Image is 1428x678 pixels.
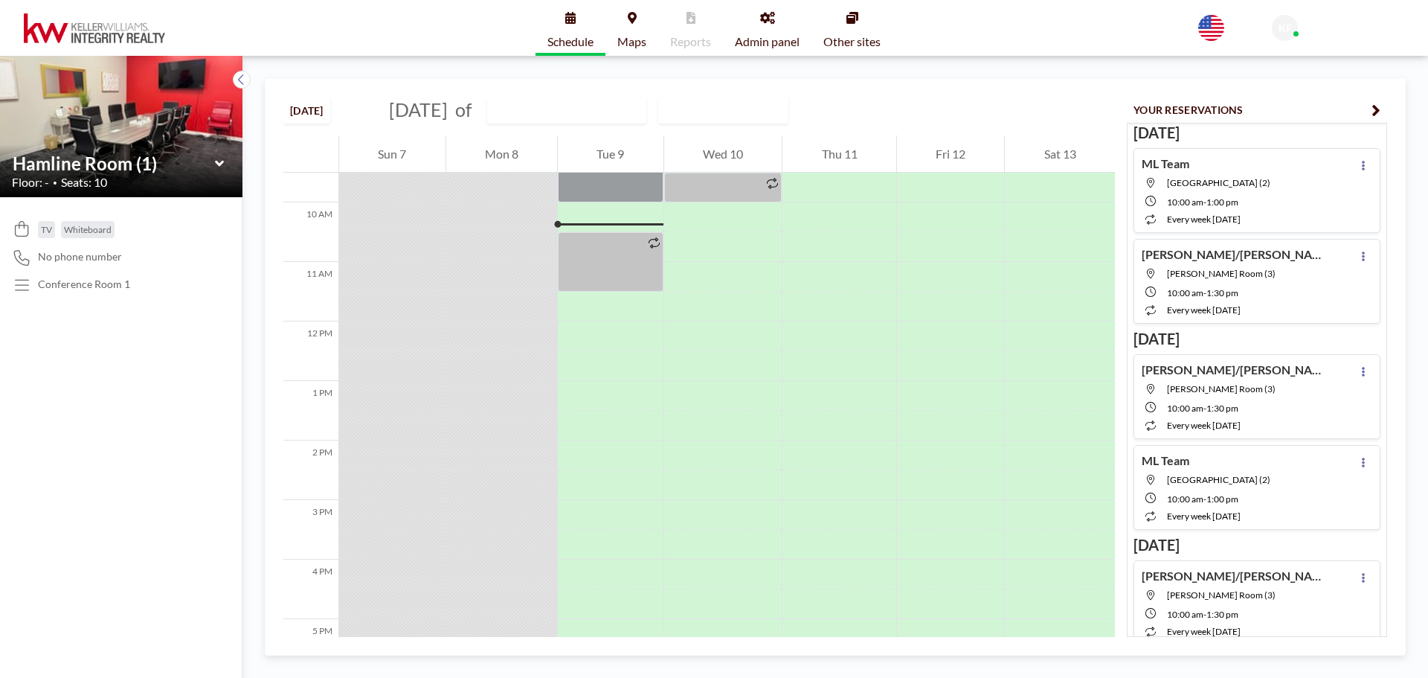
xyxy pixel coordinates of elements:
span: Seats: 10 [61,175,107,190]
h3: [DATE] [1133,330,1380,348]
h4: ML Team [1142,453,1189,468]
span: Schedule [547,36,594,48]
h4: [PERSON_NAME]/[PERSON_NAME] [1142,362,1328,377]
div: Tue 9 [558,135,663,173]
div: 4 PM [283,560,338,619]
div: 1 PM [283,381,338,441]
img: organization-logo [24,13,165,43]
span: Snelling Room (3) [1167,589,1276,601]
span: Lexington Room (2) [1167,474,1270,485]
span: 10:00 AM [1167,287,1203,298]
span: Admin panel [735,36,800,48]
span: every week [DATE] [1167,420,1241,431]
span: - [1203,609,1206,620]
input: Hamline Room (1) [13,153,215,174]
span: 10:00 AM [1167,609,1203,620]
div: 11 AM [283,262,338,322]
span: Reports [670,36,711,48]
span: KWIR Front Desk [1304,16,1386,29]
span: - [1203,287,1206,298]
span: every week [DATE] [1167,511,1241,522]
div: Thu 11 [782,135,896,173]
span: Snelling Room (3) [1167,383,1276,394]
span: Whiteboard [64,224,112,235]
div: Search for option [659,97,788,123]
div: Sat 13 [1005,135,1115,173]
span: every week [DATE] [1167,214,1241,225]
button: YOUR RESERVATIONS [1127,97,1387,123]
span: 10:00 AM [1167,196,1203,208]
h3: [DATE] [1133,124,1380,142]
span: Maps [617,36,646,48]
span: KF [1279,22,1292,35]
span: Lexington Room (2) [1167,177,1270,188]
div: 10 AM [283,202,338,262]
span: 1:30 PM [1206,609,1238,620]
span: 10:00 AM [1167,493,1203,505]
span: • [53,178,57,188]
div: Sun 7 [339,135,446,173]
input: Search for option [747,100,763,120]
span: Floor: - [12,175,49,190]
p: Conference Room 1 [38,278,130,291]
span: 1:00 PM [1206,196,1238,208]
span: - [1203,493,1206,505]
button: [DATE] [283,97,330,124]
span: WEEKLY VIEW [662,100,746,120]
span: every week [DATE] [1167,626,1241,637]
h4: [PERSON_NAME]/[PERSON_NAME] [1142,247,1328,262]
span: TV [41,224,52,235]
h4: ML Team [1142,156,1189,171]
input: Hamline Room (1) [488,98,631,123]
span: of [455,98,472,121]
div: Fri 12 [897,135,1005,173]
span: Other sites [823,36,881,48]
span: No phone number [38,250,122,263]
span: [DATE] [389,98,448,121]
div: 2 PM [283,441,338,500]
div: Mon 8 [446,135,558,173]
span: 10:00 AM [1167,403,1203,414]
div: Wed 10 [664,135,782,173]
div: 3 PM [283,500,338,560]
span: - [1203,196,1206,208]
span: 1:30 PM [1206,287,1238,298]
span: Snelling Room (3) [1167,268,1276,279]
span: every week [DATE] [1167,304,1241,316]
span: - [1203,403,1206,414]
div: 9 AM [283,143,338,202]
span: 1:30 PM [1206,403,1238,414]
span: 1:00 PM [1206,493,1238,505]
div: 12 PM [283,322,338,381]
span: Admin [1304,30,1331,41]
h4: [PERSON_NAME]/[PERSON_NAME] [1142,569,1328,583]
h3: [DATE] [1133,536,1380,554]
